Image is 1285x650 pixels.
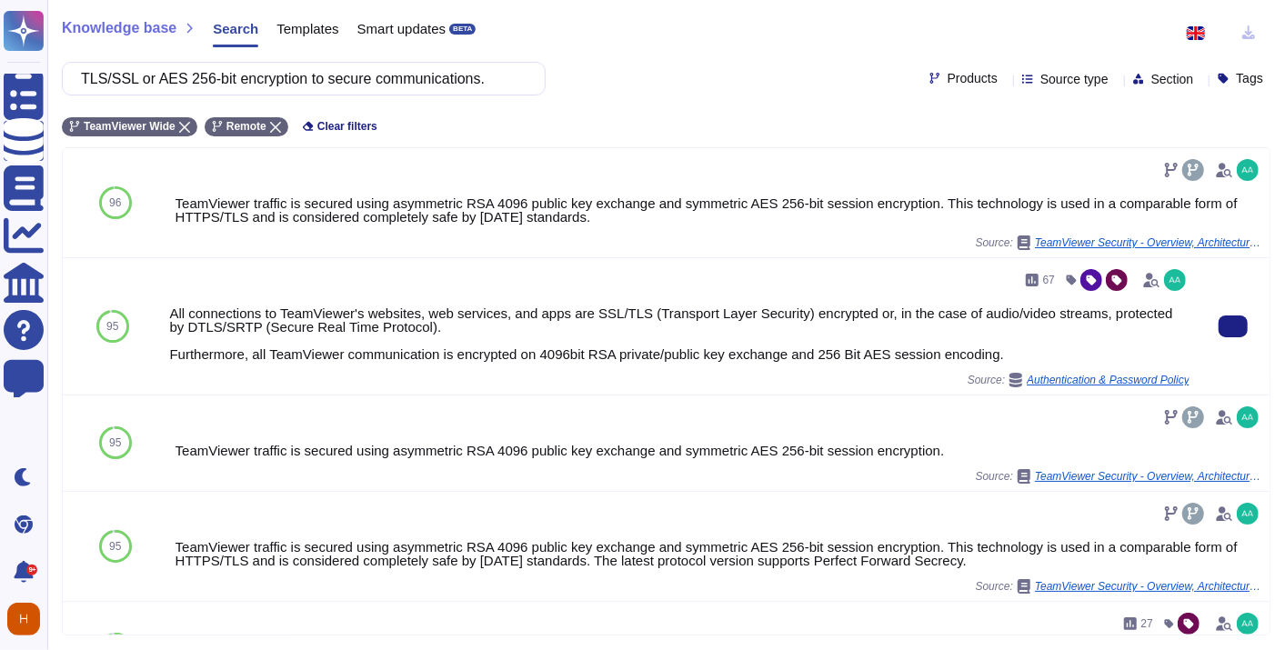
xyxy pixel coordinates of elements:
div: TeamViewer traffic is secured using asymmetric RSA 4096 public key exchange and symmetric AES 256... [176,444,1262,457]
span: Tags [1236,72,1263,85]
span: Section [1151,73,1194,85]
span: 67 [1043,275,1055,285]
span: TeamViewer Wide [84,121,176,132]
span: Products [948,72,998,85]
img: user [7,603,40,635]
span: Source: [976,469,1262,484]
span: 27 [1141,618,1153,629]
span: Templates [276,22,338,35]
span: 95 [109,541,121,552]
div: All connections to TeamViewer's websites, web services, and apps are SSL/TLS (Transport Layer Sec... [169,306,1190,361]
input: Search a question or template... [72,63,527,95]
span: 95 [106,321,118,332]
span: TeamViewer Security - Overview, Architecture and Encryption_2025.pdf [1035,581,1262,592]
img: user [1164,269,1186,291]
span: Source type [1040,73,1109,85]
div: BETA [449,24,476,35]
span: Source: [976,235,1262,250]
button: user [4,599,53,639]
span: Knowledge base [62,21,176,35]
div: TeamViewer traffic is secured using asymmetric RSA 4096 public key exchange and symmetric AES 256... [176,540,1262,567]
span: Authentication & Password Policy [1027,375,1190,385]
span: 96 [109,197,121,208]
span: Remote [226,121,266,132]
div: TeamViewer traffic is secured using asymmetric RSA 4096 public key exchange and symmetric AES 256... [176,196,1262,224]
span: TeamViewer Security - Overview, Architecture and Encryption_2025.pdf [1035,471,1262,482]
img: en [1187,26,1205,40]
div: 9+ [26,565,37,575]
img: user [1237,503,1259,525]
span: 95 [109,437,121,448]
img: user [1237,159,1259,181]
span: Search [213,22,258,35]
span: Source: [976,579,1262,594]
span: TeamViewer Security - Overview, Architecture and Encryption_2025.pdf [1035,237,1262,248]
span: Smart updates [357,22,447,35]
span: Clear filters [317,121,377,132]
span: Source: [968,373,1190,387]
img: user [1237,613,1259,635]
img: user [1237,406,1259,428]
